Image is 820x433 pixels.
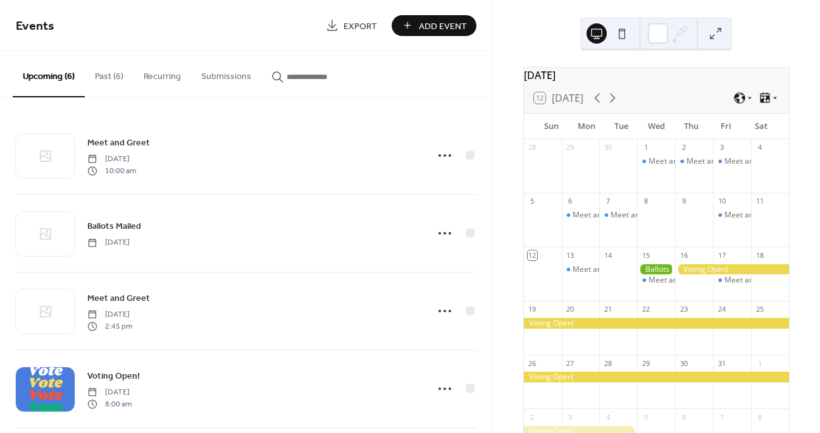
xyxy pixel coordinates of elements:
[603,358,612,368] div: 28
[641,143,650,152] div: 1
[524,68,789,83] div: [DATE]
[641,250,650,260] div: 15
[675,264,789,275] div: Voting Open!
[603,250,612,260] div: 14
[717,305,726,314] div: 24
[569,114,604,139] div: Mon
[566,250,575,260] div: 13
[717,358,726,368] div: 31
[87,137,150,150] span: Meet and Greet
[528,143,537,152] div: 28
[755,197,764,206] div: 11
[717,197,726,206] div: 10
[528,197,537,206] div: 5
[611,210,666,221] div: Meet and Greet
[603,197,612,206] div: 7
[528,412,537,422] div: 2
[87,291,150,305] a: Meet and Greet
[87,398,132,410] span: 8:00 am
[713,210,751,221] div: Meet and Greet
[755,250,764,260] div: 18
[755,412,764,422] div: 8
[679,197,688,206] div: 9
[566,412,575,422] div: 3
[639,114,674,139] div: Wed
[191,51,261,96] button: Submissions
[87,237,130,248] span: [DATE]
[524,318,789,329] div: Voting Open!
[604,114,638,139] div: Tue
[724,156,780,167] div: Meet and Greet
[566,197,575,206] div: 6
[674,114,709,139] div: Thu
[87,220,141,233] span: Ballots Mailed
[686,156,742,167] div: Meet and Greet
[566,358,575,368] div: 27
[87,219,141,233] a: Ballots Mailed
[717,412,726,422] div: 7
[679,143,688,152] div: 2
[637,264,675,275] div: Ballots Mailed
[562,210,600,221] div: Meet and Greet
[603,143,612,152] div: 30
[528,358,537,368] div: 26
[566,143,575,152] div: 29
[573,264,628,275] div: Meet and Greet
[641,197,650,206] div: 8
[679,305,688,314] div: 23
[87,370,140,383] span: Voting Open!
[603,305,612,314] div: 21
[641,358,650,368] div: 29
[679,412,688,422] div: 6
[87,369,140,383] a: Voting Open!
[419,20,467,33] span: Add Event
[713,156,751,167] div: Meet and Greet
[528,250,537,260] div: 12
[13,51,85,97] button: Upcoming (6)
[599,210,637,221] div: Meet and Greet
[679,250,688,260] div: 16
[724,210,780,221] div: Meet and Greet
[675,156,713,167] div: Meet and Greet
[316,15,387,36] a: Export
[534,114,569,139] div: Sun
[744,114,779,139] div: Sat
[603,412,612,422] div: 4
[134,51,191,96] button: Recurring
[713,275,751,286] div: Meet and Greet
[87,292,150,305] span: Meet and Greet
[755,305,764,314] div: 25
[755,358,764,368] div: 1
[717,250,726,260] div: 17
[85,51,134,96] button: Past (6)
[87,387,132,398] span: [DATE]
[562,264,600,275] div: Meet and Greet
[637,275,675,286] div: Meet and Greet
[524,372,789,382] div: Voting Open!
[87,320,132,332] span: 2:45 pm
[87,135,150,150] a: Meet and Greet
[755,143,764,152] div: 4
[709,114,743,139] div: Fri
[717,143,726,152] div: 3
[641,305,650,314] div: 22
[566,305,575,314] div: 20
[649,156,704,167] div: Meet and Greet
[87,309,132,320] span: [DATE]
[637,156,675,167] div: Meet and Greet
[87,165,136,176] span: 10:00 am
[87,154,136,165] span: [DATE]
[392,15,476,36] button: Add Event
[724,275,780,286] div: Meet and Greet
[16,14,54,39] span: Events
[641,412,650,422] div: 5
[344,20,377,33] span: Export
[528,305,537,314] div: 19
[679,358,688,368] div: 30
[573,210,628,221] div: Meet and Greet
[649,275,704,286] div: Meet and Greet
